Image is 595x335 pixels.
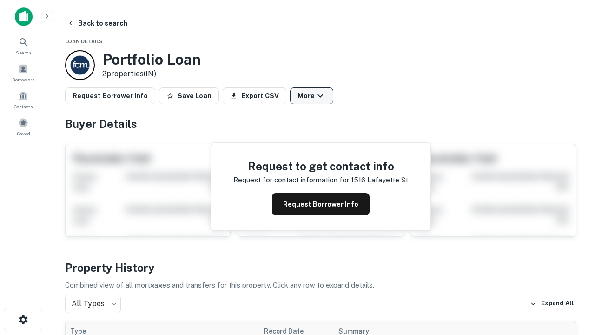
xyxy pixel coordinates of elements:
h3: Portfolio Loan [102,51,201,68]
h4: Buyer Details [65,115,576,132]
a: Search [3,33,44,58]
button: Save Loan [159,87,219,104]
p: Request for contact information for [233,174,349,186]
span: Borrowers [12,76,34,83]
a: Saved [3,114,44,139]
p: Combined view of all mortgages and transfers for this property. Click any row to expand details. [65,280,576,291]
button: Back to search [63,15,131,32]
button: Export CSV [223,87,286,104]
button: Request Borrower Info [65,87,155,104]
span: Saved [17,130,30,137]
button: More [290,87,333,104]
button: Expand All [528,297,576,311]
span: Search [16,49,31,56]
a: Contacts [3,87,44,112]
h4: Property History [65,259,576,276]
div: All Types [65,295,121,313]
iframe: Chat Widget [549,261,595,305]
a: Borrowers [3,60,44,85]
button: Request Borrower Info [272,193,370,215]
h4: Request to get contact info [233,158,408,174]
p: 1516 lafayette st [351,174,408,186]
span: Loan Details [65,39,103,44]
p: 2 properties (IN) [102,68,201,80]
span: Contacts [14,103,33,110]
img: capitalize-icon.png [15,7,33,26]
